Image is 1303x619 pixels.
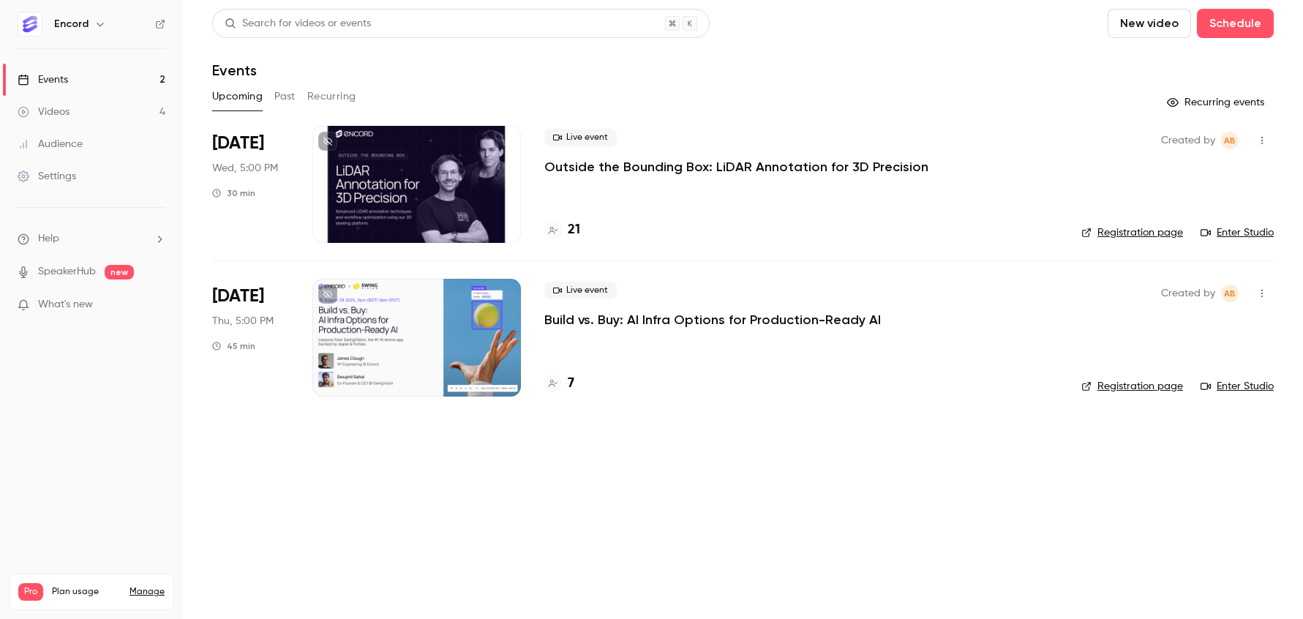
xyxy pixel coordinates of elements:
[1160,91,1274,114] button: Recurring events
[1161,285,1215,302] span: Created by
[52,586,121,598] span: Plan usage
[54,17,89,31] h6: Encord
[544,311,881,329] a: Build vs. Buy: AI Infra Options for Production-Ready AI
[544,282,617,299] span: Live event
[1081,225,1183,240] a: Registration page
[18,583,43,601] span: Pro
[1201,379,1274,394] a: Enter Studio
[212,314,274,329] span: Thu, 5:00 PM
[38,264,96,280] a: SpeakerHub
[212,85,263,108] button: Upcoming
[212,279,289,396] div: Aug 28 Thu, 5:00 PM (Europe/London)
[18,231,165,247] li: help-dropdown-opener
[38,297,93,312] span: What's new
[568,374,574,394] h4: 7
[38,231,59,247] span: Help
[1224,285,1236,302] span: AB
[212,187,255,199] div: 30 min
[1221,132,1239,149] span: Annabel Benjamin
[1221,285,1239,302] span: Annabel Benjamin
[212,340,255,352] div: 45 min
[18,169,76,184] div: Settings
[18,105,70,119] div: Videos
[18,137,83,151] div: Audience
[129,586,165,598] a: Manage
[1201,225,1274,240] a: Enter Studio
[18,12,42,36] img: Encord
[544,158,928,176] a: Outside the Bounding Box: LiDAR Annotation for 3D Precision
[212,126,289,243] div: Aug 20 Wed, 5:00 PM (Europe/London)
[307,85,356,108] button: Recurring
[1081,379,1183,394] a: Registration page
[544,129,617,146] span: Live event
[212,285,264,308] span: [DATE]
[1197,9,1274,38] button: Schedule
[544,374,574,394] a: 7
[274,85,296,108] button: Past
[1108,9,1191,38] button: New video
[212,161,278,176] span: Wed, 5:00 PM
[225,16,371,31] div: Search for videos or events
[1224,132,1236,149] span: AB
[212,132,264,155] span: [DATE]
[18,72,68,87] div: Events
[105,265,134,280] span: new
[1161,132,1215,149] span: Created by
[544,220,580,240] a: 21
[212,61,257,79] h1: Events
[568,220,580,240] h4: 21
